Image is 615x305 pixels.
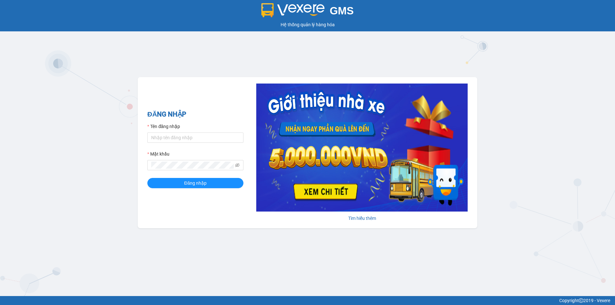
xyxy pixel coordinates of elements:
label: Tên đăng nhập [147,123,180,130]
span: copyright [579,298,583,303]
span: GMS [330,5,354,17]
a: GMS [261,10,354,15]
span: eye-invisible [235,163,240,167]
label: Mật khẩu [147,150,169,157]
h2: ĐĂNG NHẬP [147,109,243,120]
div: Copyright 2019 - Vexere [5,297,610,304]
div: Hệ thống quản lý hàng hóa [2,21,613,28]
input: Mật khẩu [151,162,234,169]
img: logo 2 [261,3,325,17]
div: Tìm hiểu thêm [256,215,468,222]
input: Tên đăng nhập [147,132,243,143]
button: Đăng nhập [147,178,243,188]
span: Đăng nhập [184,180,207,187]
img: banner-0 [256,84,468,212]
